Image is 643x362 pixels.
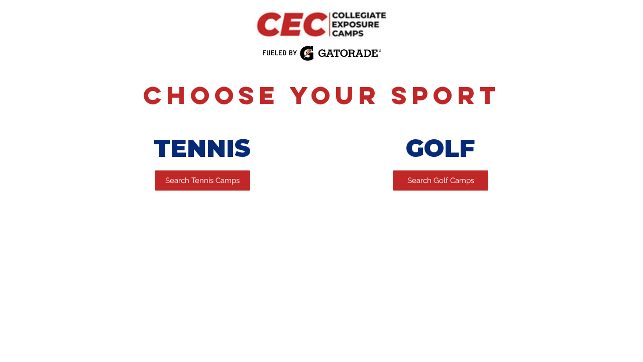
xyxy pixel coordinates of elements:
span: Choose Your Sport [143,79,500,111]
span: Search Golf Camps [407,175,474,186]
img: CEC Logo Primary.png [244,4,398,45]
a: Search Golf Camps [393,170,488,191]
span: TENNIS [154,134,251,163]
span: Search Tennis Camps [165,175,240,186]
img: Fueled by Gatorade.png [262,45,381,61]
a: Search Tennis Camps [155,170,250,191]
span: GOLF [406,134,475,163]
